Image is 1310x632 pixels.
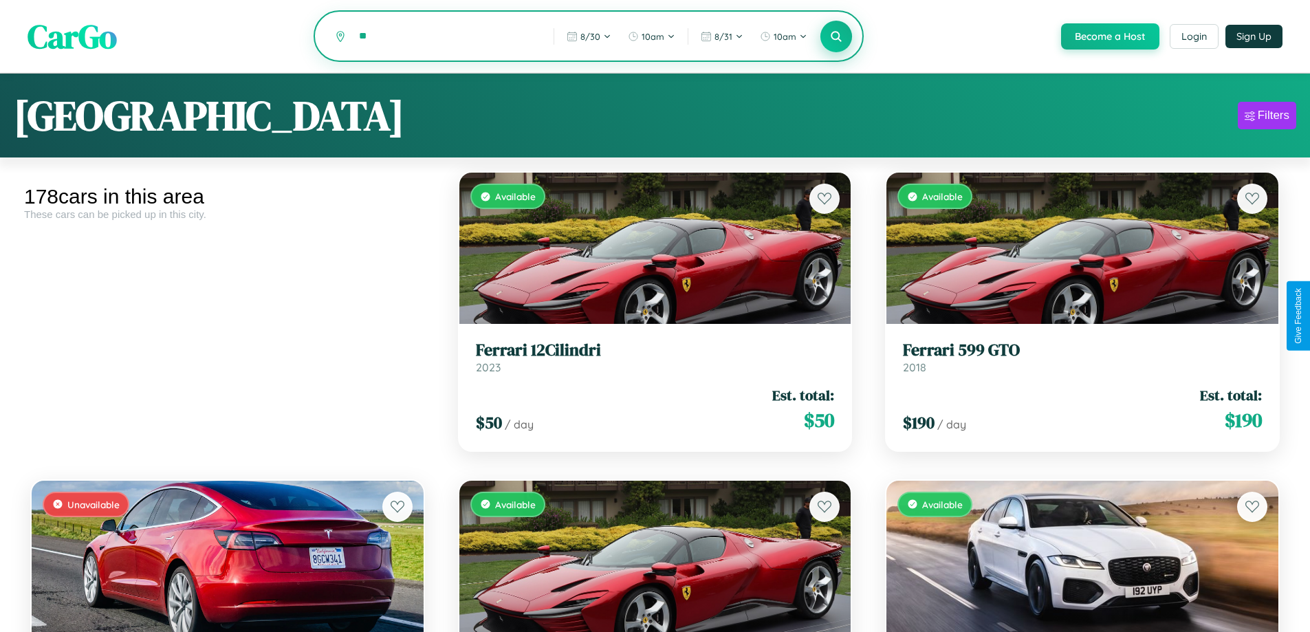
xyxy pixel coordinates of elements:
[804,406,834,434] span: $ 50
[1293,288,1303,344] div: Give Feedback
[621,25,682,47] button: 10am
[1170,24,1219,49] button: Login
[1200,385,1262,405] span: Est. total:
[937,417,966,431] span: / day
[1061,23,1159,50] button: Become a Host
[903,340,1262,360] h3: Ferrari 599 GTO
[1238,102,1296,129] button: Filters
[476,340,835,360] h3: Ferrari 12Cilindri
[1258,109,1289,122] div: Filters
[14,87,404,144] h1: [GEOGRAPHIC_DATA]
[476,360,501,374] span: 2023
[922,190,963,202] span: Available
[642,31,664,42] span: 10am
[580,31,600,42] span: 8 / 30
[1225,406,1262,434] span: $ 190
[903,360,926,374] span: 2018
[753,25,814,47] button: 10am
[476,411,502,434] span: $ 50
[505,417,534,431] span: / day
[495,499,536,510] span: Available
[903,340,1262,374] a: Ferrari 599 GTO2018
[67,499,120,510] span: Unavailable
[560,25,618,47] button: 8/30
[495,190,536,202] span: Available
[772,385,834,405] span: Est. total:
[476,340,835,374] a: Ferrari 12Cilindri2023
[774,31,796,42] span: 10am
[922,499,963,510] span: Available
[1225,25,1282,48] button: Sign Up
[903,411,935,434] span: $ 190
[694,25,750,47] button: 8/31
[28,14,117,59] span: CarGo
[24,185,431,208] div: 178 cars in this area
[714,31,732,42] span: 8 / 31
[24,208,431,220] div: These cars can be picked up in this city.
